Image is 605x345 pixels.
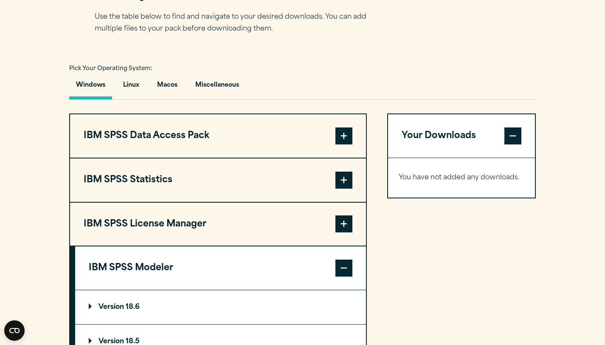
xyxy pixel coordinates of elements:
button: Macos [150,75,184,99]
p: Version 18.5 [89,338,140,345]
div: Your Downloads [388,158,535,198]
button: Miscellaneous [189,75,246,99]
button: IBM SPSS Modeler [75,246,366,290]
p: Use the table below to find and navigate to your desired downloads. You can add multiple files to... [95,11,379,36]
button: Linux [116,75,146,99]
button: Open CMP widget [4,320,25,341]
span: Pick Your Operating System: [69,66,152,71]
button: IBM SPSS License Manager [70,203,366,246]
button: IBM SPSS Data Access Pack [70,114,366,158]
button: IBM SPSS Statistics [70,158,366,202]
button: Windows [69,75,112,99]
button: Your Downloads [388,114,535,158]
summary: Version 18.6 [75,290,366,324]
p: You have not added any downloads. [399,172,525,184]
p: Version 18.6 [89,304,140,311]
